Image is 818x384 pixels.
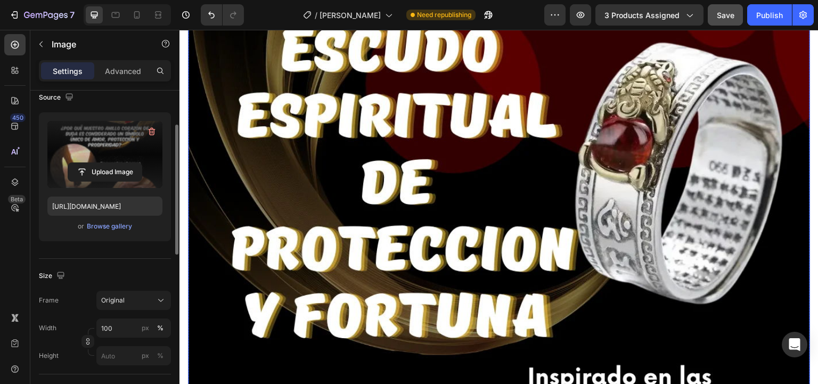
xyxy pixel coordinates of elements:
label: Width [39,323,56,333]
iframe: Design area [179,30,818,384]
p: Image [52,38,142,51]
button: Save [708,4,743,26]
div: Browse gallery [87,222,132,231]
label: Height [39,351,59,361]
div: % [157,323,163,333]
button: px [154,322,167,334]
span: 3 products assigned [604,10,680,21]
span: or [78,220,84,233]
p: Advanced [105,66,141,77]
button: 3 products assigned [595,4,704,26]
button: px [154,349,167,362]
button: Browse gallery [86,221,133,232]
button: Publish [747,4,792,26]
button: 7 [4,4,79,26]
div: Undo/Redo [201,4,244,26]
div: px [142,323,149,333]
span: Original [101,296,125,305]
span: Need republishing [417,10,471,20]
div: % [157,351,163,361]
div: Open Intercom Messenger [782,332,807,357]
input: px% [96,346,171,365]
button: % [139,322,152,334]
input: px% [96,318,171,338]
div: px [142,351,149,361]
div: Size [39,269,67,283]
label: Frame [39,296,59,305]
button: % [139,349,152,362]
p: Settings [53,66,83,77]
input: https://example.com/image.jpg [47,197,162,216]
span: Save [717,11,734,20]
div: 450 [10,113,26,122]
span: / [315,10,317,21]
div: Beta [8,195,26,203]
button: Original [96,291,171,310]
p: 7 [70,9,75,21]
button: Upload Image [68,162,142,182]
div: Publish [756,10,783,21]
div: Source [39,91,76,105]
span: [PERSON_NAME] [320,10,381,21]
